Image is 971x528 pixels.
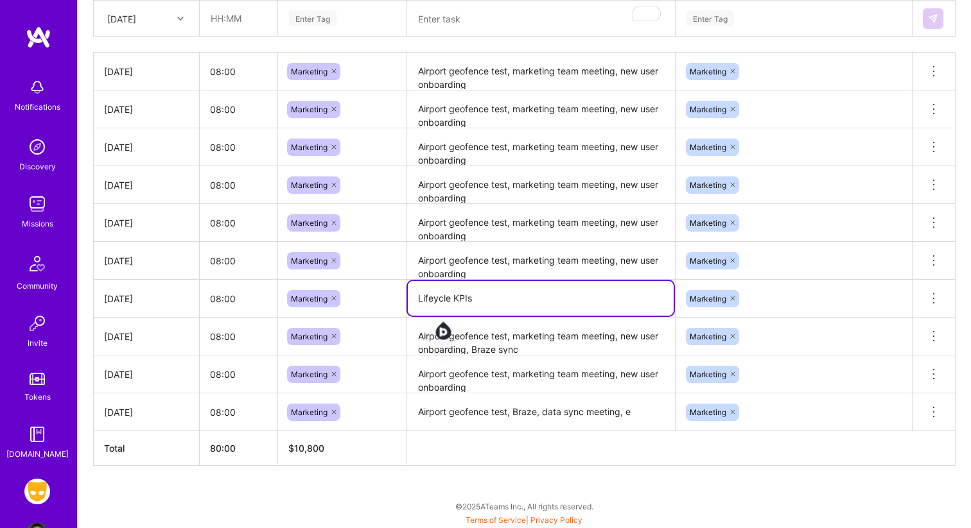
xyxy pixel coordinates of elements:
div: [DATE] [104,292,189,305]
div: Enter Tag [687,8,734,28]
input: HH:MM [200,206,277,240]
textarea: Airport geofence test, marketing team meeting, new user onboarding [408,130,674,165]
a: Terms of Service [466,515,526,525]
div: Discovery [19,160,56,173]
img: Invite [24,311,50,336]
div: [DATE] [104,103,189,116]
div: [DOMAIN_NAME] [6,447,69,461]
span: Marketing [291,142,328,152]
input: HH:MM [200,55,277,89]
textarea: Airport geofence test, marketing team meeting, new user onboarding [408,167,674,203]
div: [DATE] [104,178,189,192]
span: Marketing [291,105,328,114]
span: $ 10,800 [288,443,324,454]
div: [DATE] [104,216,189,230]
div: [DATE] [104,65,189,78]
input: HH:MM [200,168,277,202]
div: [DATE] [104,405,189,419]
div: [DATE] [104,254,189,268]
img: Community [22,248,53,279]
input: HH:MM [200,1,277,35]
span: Marketing [690,370,726,379]
div: [DATE] [104,330,189,343]
img: guide book [24,422,50,447]
img: logo [26,26,51,49]
div: [DATE] [104,368,189,381]
div: Notifications [15,100,60,114]
textarea: Airport geofence test, marketing team meeting, new user onboarding [408,243,674,278]
div: Enter Tag [289,8,337,28]
span: Marketing [291,180,328,190]
span: Marketing [690,67,726,76]
input: HH:MM [200,130,277,164]
th: Total [94,431,200,466]
span: Marketing [690,332,726,341]
textarea: Airport geofence test, marketing team meeting, new user onboarding, Braze sync [408,319,674,354]
input: HH:MM [200,357,277,391]
span: Marketing [291,218,328,228]
textarea: Airport geofence test, marketing team meeting, new user onboarding [408,92,674,127]
textarea: To enrich screen reader interactions, please activate Accessibility in Grammarly extension settings [408,2,674,36]
img: Submit [928,13,938,24]
input: HH:MM [200,395,277,429]
input: HH:MM [200,282,277,316]
img: Grindr: Product & Marketing [24,479,50,504]
span: Marketing [690,256,726,266]
input: HH:MM [200,244,277,278]
i: icon Chevron [177,15,184,22]
textarea: To enrich screen reader interactions, please activate Accessibility in Grammarly extension settings [408,281,674,316]
div: [DATE] [107,12,136,25]
span: Marketing [690,218,726,228]
span: Marketing [690,105,726,114]
span: Marketing [291,67,328,76]
span: Marketing [291,332,328,341]
a: Grindr: Product & Marketing [21,479,53,504]
span: Marketing [291,407,328,417]
textarea: Airport geofence test, marketing team meeting, new user onboarding [408,205,674,241]
img: discovery [24,134,50,160]
a: Privacy Policy [530,515,582,525]
span: Marketing [690,294,726,303]
div: Community [17,279,58,293]
div: [DATE] [104,141,189,154]
span: Marketing [291,294,328,303]
th: 80:00 [200,431,278,466]
span: Marketing [690,180,726,190]
div: Tokens [24,390,51,404]
span: Marketing [291,256,328,266]
input: HH:MM [200,92,277,126]
span: | [466,515,582,525]
span: Marketing [291,370,328,379]
img: bell [24,74,50,100]
span: Marketing [690,407,726,417]
img: tokens [30,373,45,385]
div: Missions [22,217,53,230]
span: Marketing [690,142,726,152]
textarea: Airport geofence test, marketing team meeting, new user onboarding [408,357,674,392]
img: teamwork [24,191,50,217]
textarea: Airport geofence test, marketing team meeting, new user onboarding [408,54,674,89]
div: © 2025 ATeams Inc., All rights reserved. [77,490,971,522]
textarea: Airport geofence test, Braze, data sync meeting, e [408,395,674,430]
div: Invite [28,336,48,350]
input: HH:MM [200,319,277,353]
